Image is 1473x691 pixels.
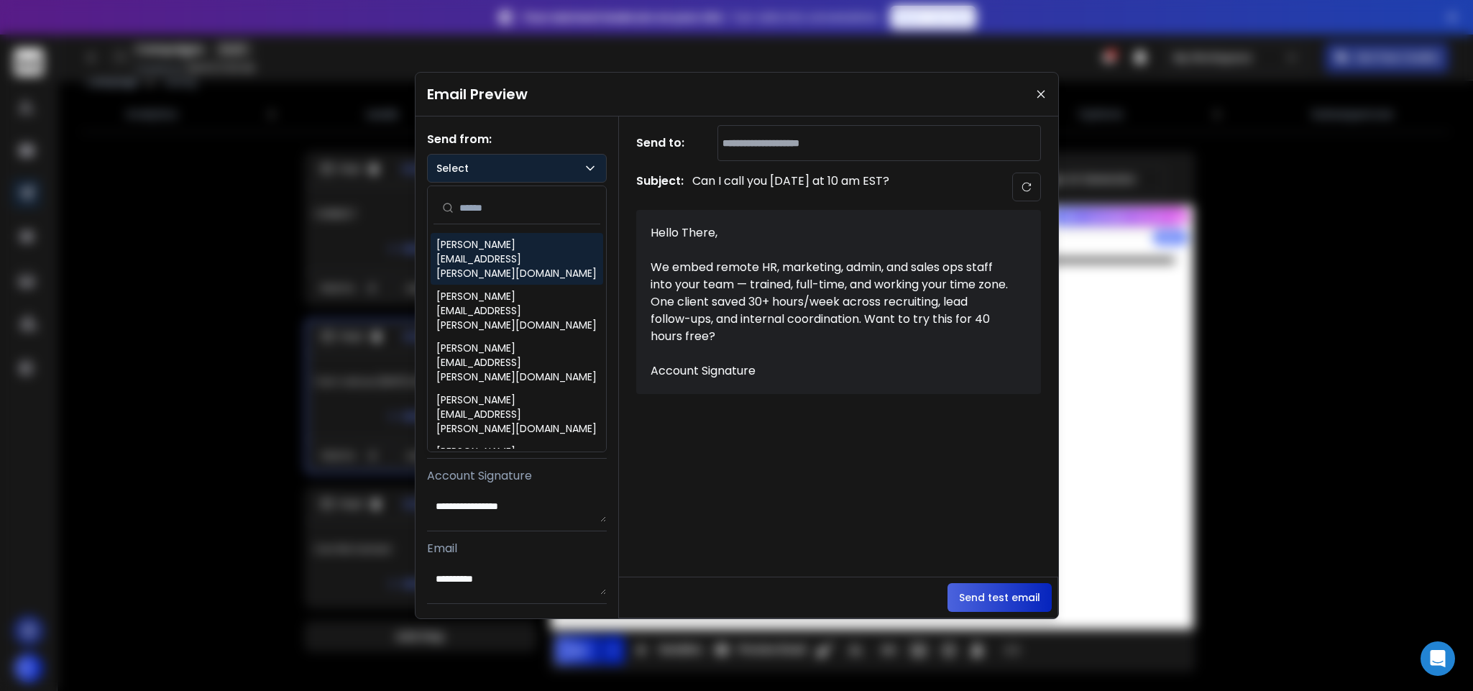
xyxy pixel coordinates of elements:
[651,362,1010,380] div: Account Signature
[427,540,607,557] p: Email
[427,84,528,104] h1: Email Preview
[651,259,1010,345] div: We embed remote HR, marketing, admin, and sales ops staff into your team — trained, full-time, an...
[436,341,597,384] div: [PERSON_NAME][EMAIL_ADDRESS][PERSON_NAME][DOMAIN_NAME]
[427,131,607,148] h1: Send from:
[436,444,597,488] div: [PERSON_NAME][EMAIL_ADDRESS][PERSON_NAME][DOMAIN_NAME]
[427,467,607,485] p: Account Signature
[436,237,597,280] div: [PERSON_NAME][EMAIL_ADDRESS][PERSON_NAME][DOMAIN_NAME]
[636,173,684,201] h1: Subject:
[947,583,1052,612] button: Send test email
[651,224,1010,242] div: Hello There,
[692,173,889,201] p: Can I call you [DATE] at 10 am EST?
[1421,641,1455,676] div: Open Intercom Messenger
[436,393,597,436] div: [PERSON_NAME][EMAIL_ADDRESS][PERSON_NAME][DOMAIN_NAME]
[636,134,694,152] h1: Send to:
[436,289,597,332] div: [PERSON_NAME][EMAIL_ADDRESS][PERSON_NAME][DOMAIN_NAME]
[436,161,474,175] p: Select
